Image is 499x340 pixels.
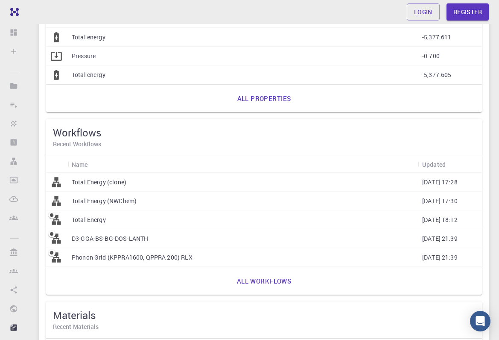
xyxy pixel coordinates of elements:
[228,88,301,109] a: All properties
[418,156,482,173] div: Updated
[422,71,452,79] p: -5,377.605
[72,33,105,41] p: Total energy
[422,253,458,262] p: [DATE] 21:39
[88,157,102,171] button: Sort
[422,156,446,173] div: Updated
[72,156,88,173] div: Name
[72,71,105,79] p: Total energy
[72,52,96,60] p: Pressure
[228,271,301,291] a: All workflows
[53,126,475,139] h5: Workflows
[7,8,19,16] img: logo
[407,3,440,21] a: Login
[470,311,490,331] div: Open Intercom Messenger
[53,322,475,331] h6: Recent Materials
[422,178,458,186] p: [DATE] 17:28
[422,197,458,205] p: [DATE] 17:30
[46,156,67,173] div: Icon
[422,52,440,60] p: -0.700
[67,156,418,173] div: Name
[422,216,458,224] p: [DATE] 18:12
[72,178,126,186] p: Total Energy (clone)
[72,197,137,205] p: Total Energy (NWChem)
[53,308,475,322] h5: Materials
[72,234,148,243] p: D3-GGA-BS-BG-DOS-LANTH
[53,139,475,149] h6: Recent Workflows
[446,3,489,21] a: Register
[72,216,106,224] p: Total Energy
[446,157,459,171] button: Sort
[422,234,458,243] p: [DATE] 21:39
[422,33,452,41] p: -5,377.611
[72,253,193,262] p: Phonon Grid (KPPRA1600, QPPRA 200) RLX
